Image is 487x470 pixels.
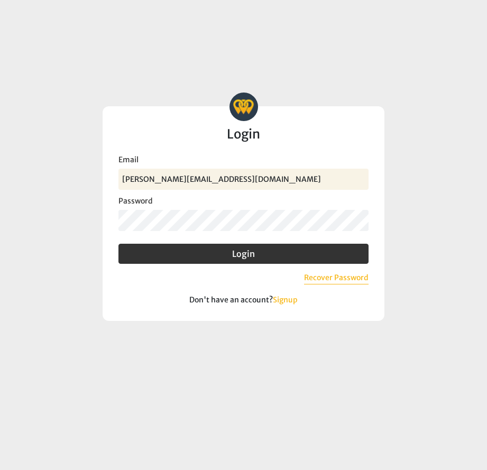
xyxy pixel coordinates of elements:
input: Email [118,169,369,190]
label: Email [118,154,369,165]
button: Login [118,244,369,264]
h2: Login [118,127,369,141]
a: Signup [273,295,298,305]
p: Don't have an account? [118,295,369,306]
label: Password [118,195,369,207]
button: Recover Password [304,272,369,284]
